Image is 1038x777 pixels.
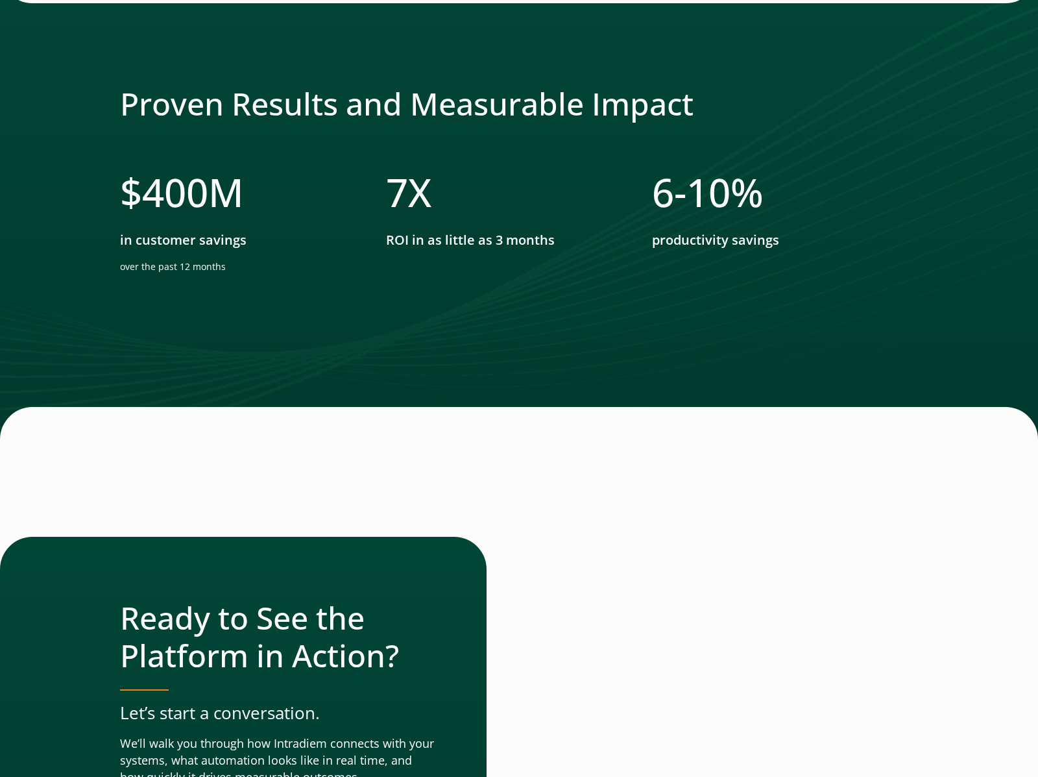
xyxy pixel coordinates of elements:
span: M [208,166,244,219]
span: 400 [142,166,208,219]
span: % [730,166,764,219]
p: productivity savings​ [652,231,891,250]
h2: Proven Results and Measurable Impact [120,85,918,123]
p: in customer savings [120,231,359,250]
p: Let’s start a conversation. [120,701,435,725]
span: $ [120,166,142,219]
h2: Ready to See the Platform in Action? [120,599,435,674]
span: 6- [652,166,686,219]
span: 10 [686,166,730,219]
p: over the past 12 months [120,260,359,273]
span: X [408,166,431,219]
span: 7 [386,166,408,219]
p: ROI in as little as 3 months [386,231,625,250]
